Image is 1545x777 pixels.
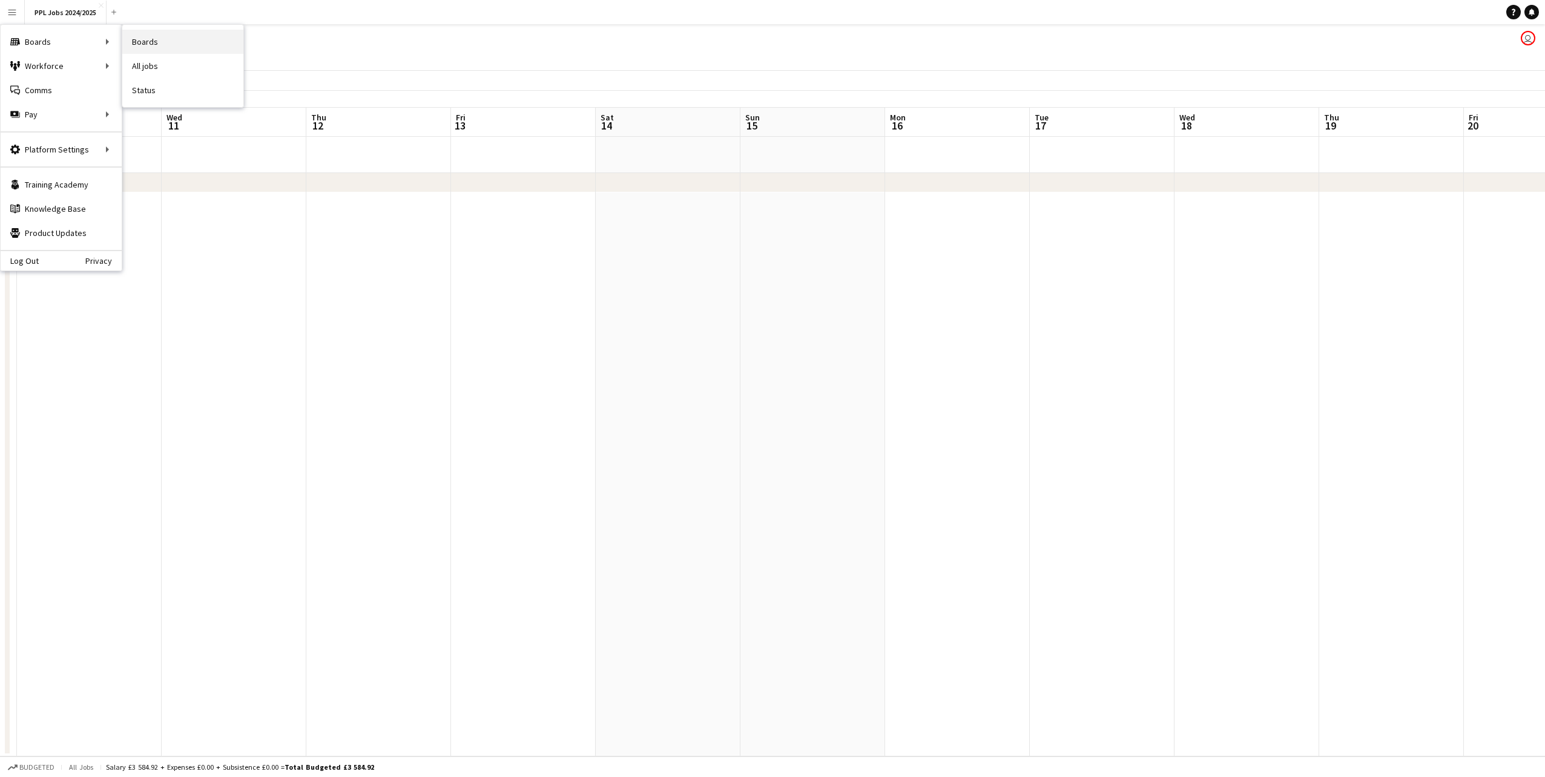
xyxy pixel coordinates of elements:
span: Thu [311,112,326,123]
a: Product Updates [1,221,122,245]
a: Log Out [1,256,39,266]
div: Salary £3 584.92 + Expenses £0.00 + Subsistence £0.00 = [106,762,374,772]
span: Mon [890,112,906,123]
span: Wed [166,112,182,123]
button: PPL Jobs 2024/2025 [25,1,107,24]
a: Knowledge Base [1,197,122,221]
span: 18 [1178,119,1195,133]
a: Status [122,78,243,102]
span: 16 [888,119,906,133]
span: 12 [309,119,326,133]
span: 14 [599,119,614,133]
span: Fri [456,112,466,123]
div: Workforce [1,54,122,78]
span: Sun [745,112,760,123]
span: Tue [1035,112,1049,123]
div: Boards [1,30,122,54]
a: Training Academy [1,172,122,197]
span: 20 [1467,119,1478,133]
button: Budgeted [6,761,56,774]
a: All jobs [122,54,243,78]
span: Wed [1179,112,1195,123]
span: Thu [1324,112,1339,123]
app-user-avatar: Victoria Marguet [1521,31,1535,45]
span: 13 [454,119,466,133]
a: Comms [1,78,122,102]
div: Pay [1,102,122,126]
a: Privacy [85,256,122,266]
span: Total Budgeted £3 584.92 [285,762,374,772]
span: 15 [743,119,760,133]
span: 19 [1322,119,1339,133]
span: Sat [601,112,614,123]
span: All jobs [67,762,96,772]
div: Platform Settings [1,137,122,162]
span: Budgeted [19,763,54,772]
span: 17 [1033,119,1049,133]
span: 11 [165,119,182,133]
span: Fri [1469,112,1478,123]
a: Boards [122,30,243,54]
